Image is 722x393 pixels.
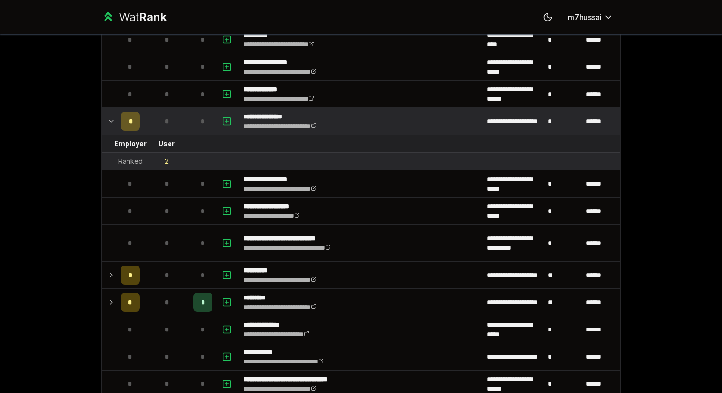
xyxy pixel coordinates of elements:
div: Ranked [118,157,143,166]
span: m7hussai [568,11,602,23]
td: Employer [117,135,144,152]
span: Rank [139,10,167,24]
td: User [144,135,190,152]
div: Wat [119,10,167,25]
div: 2 [165,157,169,166]
button: m7hussai [560,9,621,26]
a: WatRank [101,10,167,25]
